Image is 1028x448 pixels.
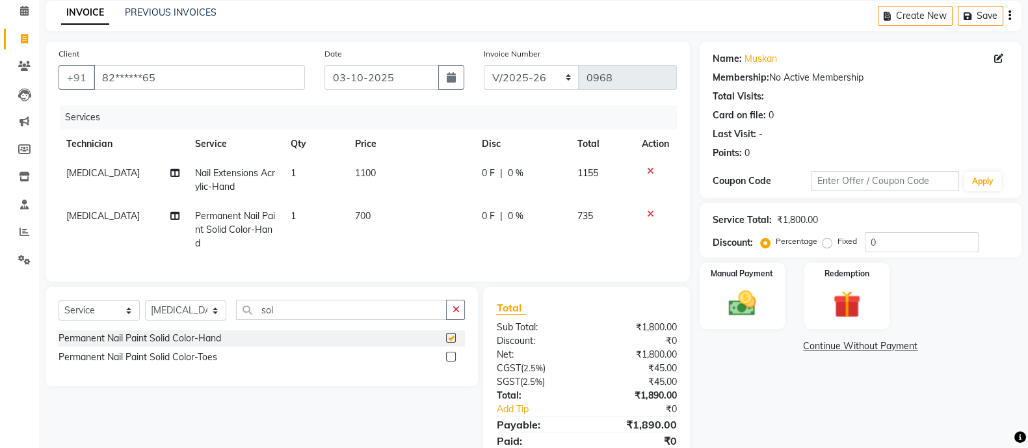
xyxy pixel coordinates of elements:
[486,417,586,432] div: Payable:
[713,71,1008,85] div: No Active Membership
[586,375,687,389] div: ₹45.00
[586,321,687,334] div: ₹1,800.00
[603,402,687,416] div: ₹0
[484,48,540,60] label: Invoice Number
[586,348,687,362] div: ₹1,800.00
[59,129,187,159] th: Technician
[94,65,305,90] input: Search by Name/Mobile/Email/Code
[496,362,520,374] span: CGST
[496,376,520,388] span: SGST
[486,389,586,402] div: Total:
[59,65,95,90] button: +91
[745,52,777,66] a: Muskan
[713,236,753,250] div: Discount:
[713,127,756,141] div: Last Visit:
[837,235,857,247] label: Fixed
[577,210,593,222] span: 735
[713,174,811,188] div: Coupon Code
[291,167,296,179] span: 1
[702,339,1019,353] a: Continue Without Payment
[482,166,495,180] span: 0 F
[720,287,764,319] img: _cash.svg
[486,321,586,334] div: Sub Total:
[500,166,503,180] span: |
[500,209,503,223] span: |
[291,210,296,222] span: 1
[570,129,634,159] th: Total
[355,167,376,179] span: 1100
[586,362,687,375] div: ₹45.00
[486,402,603,416] a: Add Tip
[759,127,763,141] div: -
[59,350,217,364] div: Permanent Nail Paint Solid Color-Toes
[486,362,586,375] div: ( )
[486,348,586,362] div: Net:
[713,52,742,66] div: Name:
[347,129,474,159] th: Price
[713,213,772,227] div: Service Total:
[634,129,677,159] th: Action
[745,146,750,160] div: 0
[195,167,275,192] span: Nail Extensions Acrylic-Hand
[195,210,275,249] span: Permanent Nail Paint Solid Color-Hand
[187,129,283,159] th: Service
[474,129,570,159] th: Disc
[60,105,687,129] div: Services
[236,300,447,320] input: Search or Scan
[523,363,542,373] span: 2.5%
[486,334,586,348] div: Discount:
[811,171,959,191] input: Enter Offer / Coupon Code
[283,129,347,159] th: Qty
[59,48,79,60] label: Client
[125,7,217,18] a: PREVIOUS INVOICES
[496,301,526,315] span: Total
[508,209,523,223] span: 0 %
[713,90,764,103] div: Total Visits:
[522,376,542,387] span: 2.5%
[324,48,342,60] label: Date
[769,109,774,122] div: 0
[59,332,221,345] div: Permanent Nail Paint Solid Color-Hand
[824,287,869,321] img: _gift.svg
[586,334,687,348] div: ₹0
[713,109,766,122] div: Card on file:
[66,167,140,179] span: [MEDICAL_DATA]
[958,6,1003,26] button: Save
[577,167,598,179] span: 1155
[713,146,742,160] div: Points:
[486,375,586,389] div: ( )
[66,210,140,222] span: [MEDICAL_DATA]
[61,1,109,25] a: INVOICE
[355,210,371,222] span: 700
[586,389,687,402] div: ₹1,890.00
[964,172,1001,191] button: Apply
[777,213,818,227] div: ₹1,800.00
[878,6,953,26] button: Create New
[711,268,773,280] label: Manual Payment
[482,209,495,223] span: 0 F
[586,417,687,432] div: ₹1,890.00
[776,235,817,247] label: Percentage
[713,71,769,85] div: Membership:
[824,268,869,280] label: Redemption
[508,166,523,180] span: 0 %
